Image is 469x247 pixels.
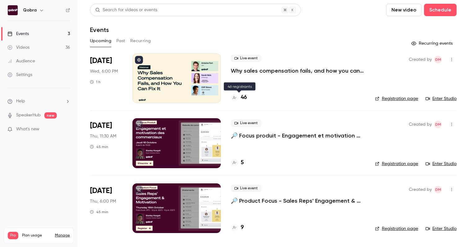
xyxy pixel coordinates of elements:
span: Live event [231,119,261,127]
span: Dylan Manceau [434,186,442,193]
a: 🔎 Product Focus - Sales Reps' Engagement & Motivation [231,197,365,204]
button: Recurring events [409,38,457,48]
span: new [44,112,57,119]
span: DM [435,186,441,193]
h4: 5 [241,159,244,167]
div: Events [7,31,29,37]
a: SpeakerHub [16,112,41,119]
a: Enter Studio [426,226,457,232]
span: Dylan Manceau [434,121,442,128]
div: 1 h [90,79,100,84]
span: Pro [8,232,18,239]
span: Created by [409,56,432,63]
span: Help [16,98,25,105]
button: Recurring [130,36,151,46]
div: 45 min [90,144,108,149]
div: Oct 16 Thu, 11:30 AM (Europe/Paris) [90,118,123,168]
a: Enter Studio [426,96,457,102]
button: New video [386,4,422,16]
span: Plan usage [22,233,51,238]
li: help-dropdown-opener [7,98,70,105]
a: 9 [231,223,244,232]
button: Upcoming [90,36,111,46]
div: Videos [7,44,29,51]
h4: 9 [241,223,244,232]
span: [DATE] [90,56,112,66]
a: Registration page [375,226,418,232]
div: Search for videos or events [95,7,157,13]
span: Wed, 6:00 PM [90,68,118,74]
span: [DATE] [90,186,112,196]
span: Thu, 6:00 PM [90,198,116,204]
a: 🔎 Focus produit - Engagement et motivation des commerciaux [231,132,365,139]
span: Thu, 11:30 AM [90,133,116,139]
div: Oct 8 Wed, 6:00 PM (Europe/Paris) [90,53,123,103]
a: 46 [231,93,247,102]
a: Registration page [375,96,418,102]
button: Schedule [424,4,457,16]
iframe: Noticeable Trigger [63,127,70,132]
span: DM [435,56,441,63]
div: Oct 16 Thu, 6:00 PM (Europe/Paris) [90,183,123,233]
span: Created by [409,121,432,128]
a: Manage [55,233,70,238]
span: Created by [409,186,432,193]
img: Qobra [8,5,18,15]
a: Why sales compensation fails, and how you can fix it [231,67,365,74]
span: DM [435,121,441,128]
a: 5 [231,159,244,167]
button: Past [116,36,125,46]
div: Audience [7,58,35,64]
span: What's new [16,126,39,132]
a: Registration page [375,161,418,167]
div: Settings [7,72,32,78]
span: Live event [231,185,261,192]
h6: Qobra [23,7,37,13]
span: Dylan Manceau [434,56,442,63]
a: Enter Studio [426,161,457,167]
span: Live event [231,55,261,62]
div: 45 min [90,209,108,214]
span: [DATE] [90,121,112,131]
h4: 46 [241,93,247,102]
h1: Events [90,26,109,34]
